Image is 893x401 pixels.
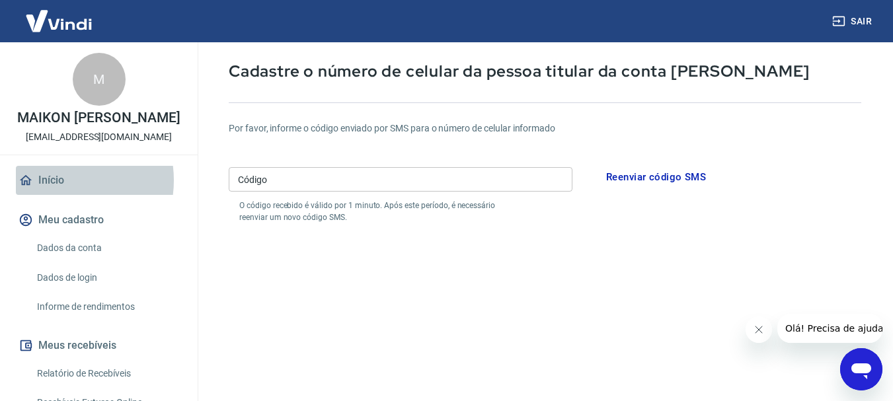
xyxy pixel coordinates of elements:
iframe: Botão para abrir a janela de mensagens [840,348,882,390]
button: Sair [830,9,877,34]
p: Cadastre o número de celular da pessoa titular da conta [PERSON_NAME] [229,61,861,81]
p: [EMAIL_ADDRESS][DOMAIN_NAME] [26,130,172,144]
a: Dados de login [32,264,182,291]
img: Vindi [16,1,102,41]
div: M [73,53,126,106]
p: O código recebido é válido por 1 minuto. Após este período, é necessário reenviar um novo código ... [239,200,520,223]
a: Informe de rendimentos [32,293,182,320]
a: Relatório de Recebíveis [32,360,182,387]
a: Início [16,166,182,195]
button: Reenviar código SMS [599,163,713,191]
button: Meus recebíveis [16,331,182,360]
button: Meu cadastro [16,205,182,235]
p: MAIKON [PERSON_NAME] [17,111,180,125]
iframe: Mensagem da empresa [777,314,882,343]
iframe: Fechar mensagem [746,316,772,343]
h6: Por favor, informe o código enviado por SMS para o número de celular informado [229,122,861,135]
a: Dados da conta [32,235,182,262]
span: Olá! Precisa de ajuda? [8,9,111,20]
